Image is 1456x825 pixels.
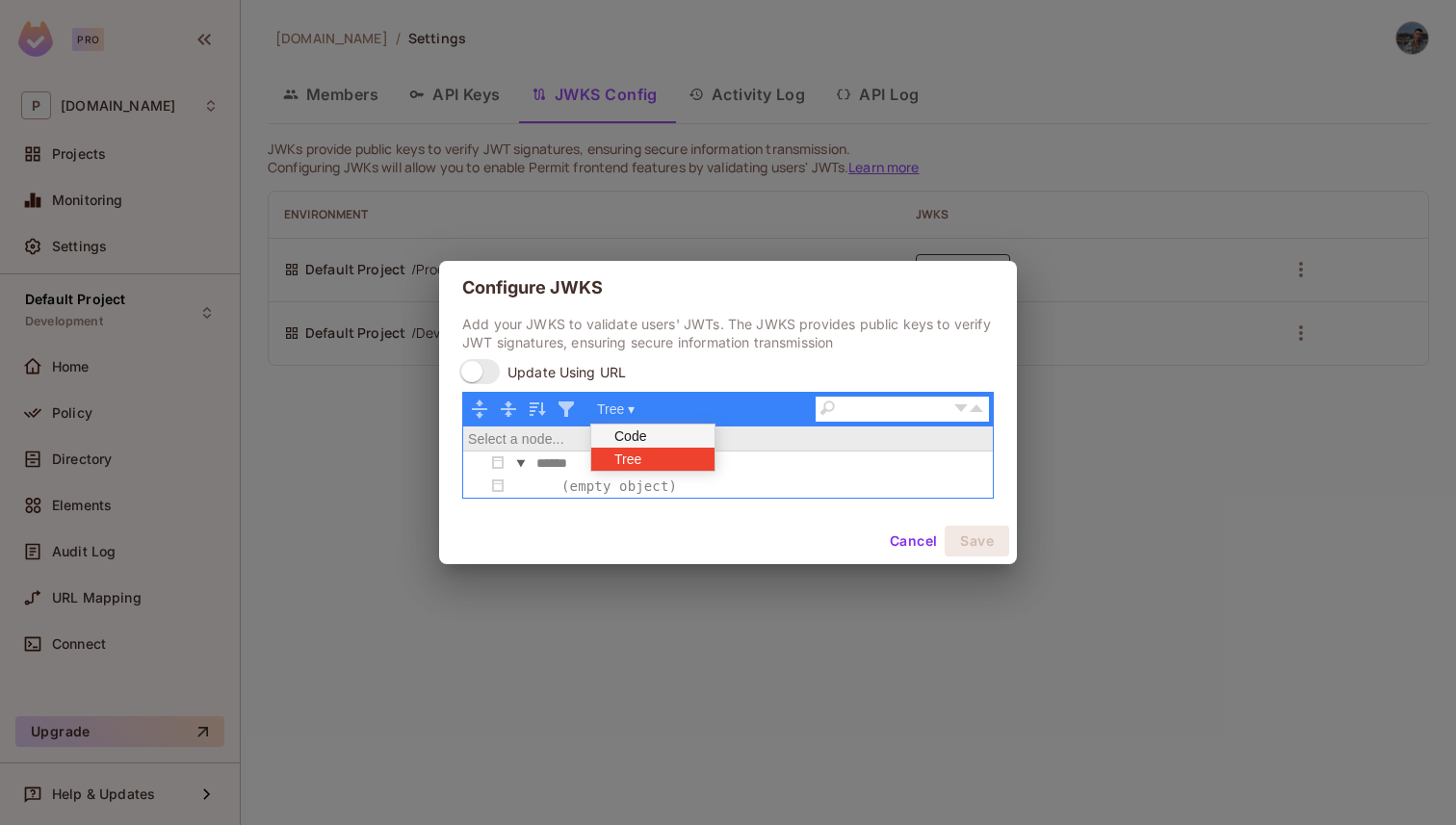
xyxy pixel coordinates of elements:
h2: Configure JWKS [439,261,1017,315]
button: Previous result (Shift + Enter) [969,398,984,421]
button: Collapse all fields [496,397,521,422]
button: Next result (Enter) [953,398,969,421]
button: Tree [591,448,715,471]
button: Click to expand/collapse this field (Ctrl+E). Ctrl+Click to expand/collapse including all childs. [509,451,533,475]
button: Click to open the actions menu (Ctrl+M) [486,451,509,475]
p: Add your JWKS to validate users' JWTs. The JWKS provides public keys to verify JWT signatures, en... [462,315,994,351]
button: Filter, sort, or transform contents [554,397,579,422]
button: Click to open the actions menu (Ctrl+M) [486,475,509,498]
button: Save [945,526,1009,556]
div: Tree [591,448,707,471]
div: (empty object) [559,476,680,497]
div: Code [591,425,707,448]
div: Search fields and values [816,397,989,422]
span: Update Using URL [507,363,626,381]
button: Expand all fields [467,397,492,422]
button: Cancel [882,526,945,556]
button: Code [591,425,715,448]
button: Sort contents [525,397,550,422]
